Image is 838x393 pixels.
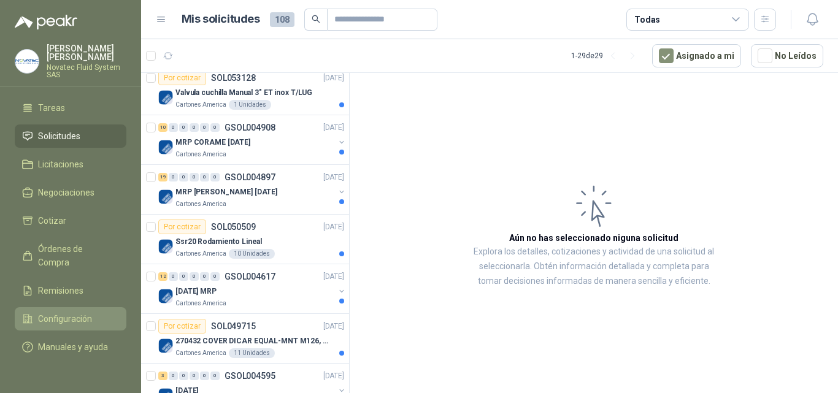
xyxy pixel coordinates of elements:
div: 1 Unidades [229,100,271,110]
div: Por cotizar [158,219,206,234]
p: SOL050509 [211,223,256,231]
a: Manuales y ayuda [15,335,126,359]
div: 0 [179,372,188,380]
div: 0 [169,372,178,380]
div: 0 [190,123,199,132]
img: Company Logo [15,50,39,73]
span: Negociaciones [38,186,94,199]
div: 0 [200,272,209,281]
div: 0 [210,272,220,281]
p: [DATE] [323,271,344,283]
span: Solicitudes [38,129,80,143]
img: Company Logo [158,289,173,303]
p: GSOL004595 [225,372,275,380]
p: [DATE] [323,221,344,233]
p: Valvula cuchilla Manual 3" ET inox T/LUG [175,87,312,99]
div: Por cotizar [158,71,206,85]
a: Cotizar [15,209,126,232]
div: 0 [169,272,178,281]
p: Novatec Fluid System SAS [47,64,126,78]
p: [DATE] [323,172,344,183]
p: SOL049715 [211,322,256,330]
p: Cartones America [175,199,226,209]
div: 0 [210,123,220,132]
div: 10 [158,123,167,132]
div: 19 [158,173,167,181]
img: Company Logo [158,140,173,155]
div: 0 [190,372,199,380]
div: 11 Unidades [229,348,275,358]
div: 0 [190,272,199,281]
span: Remisiones [38,284,83,297]
p: GSOL004617 [225,272,275,281]
p: 270432 COVER DICAR EQUAL-MNT M126, 5486 [175,335,328,347]
span: Tareas [38,101,65,115]
a: Licitaciones [15,153,126,176]
div: 3 [158,372,167,380]
p: GSOL004908 [225,123,275,132]
p: Cartones America [175,249,226,259]
span: Órdenes de Compra [38,242,115,269]
div: 0 [200,173,209,181]
span: Configuración [38,312,92,326]
button: Asignado a mi [652,44,741,67]
p: [DATE] [323,321,344,332]
div: Todas [634,13,660,26]
a: 19 0 0 0 0 0 GSOL004897[DATE] Company LogoMRP [PERSON_NAME] [DATE]Cartones America [158,170,347,209]
a: Negociaciones [15,181,126,204]
p: Cartones America [175,299,226,308]
div: 0 [210,173,220,181]
p: GSOL004897 [225,173,275,181]
p: [DATE] [323,122,344,134]
img: Company Logo [158,90,173,105]
button: No Leídos [751,44,823,67]
span: 108 [270,12,294,27]
a: Órdenes de Compra [15,237,126,274]
div: 1 - 29 de 29 [571,46,642,66]
span: Licitaciones [38,158,83,171]
div: 0 [200,123,209,132]
a: Por cotizarSOL053128[DATE] Company LogoValvula cuchilla Manual 3" ET inox T/LUGCartones America1 ... [141,66,349,115]
p: SOL053128 [211,74,256,82]
p: Explora los detalles, cotizaciones y actividad de una solicitud al seleccionarla. Obtén informaci... [472,245,715,289]
div: 12 [158,272,167,281]
a: Remisiones [15,279,126,302]
p: [DATE] MRP [175,286,217,297]
img: Company Logo [158,189,173,204]
p: [DATE] [323,370,344,382]
img: Logo peakr [15,15,77,29]
a: Configuración [15,307,126,330]
span: Cotizar [38,214,66,227]
h3: Aún no has seleccionado niguna solicitud [509,231,678,245]
img: Company Logo [158,338,173,353]
p: Cartones America [175,150,226,159]
span: search [312,15,320,23]
a: Tareas [15,96,126,120]
div: 0 [210,372,220,380]
a: Por cotizarSOL049715[DATE] Company Logo270432 COVER DICAR EQUAL-MNT M126, 5486Cartones America11 ... [141,314,349,364]
a: Por cotizarSOL050509[DATE] Company LogoSsr20 Rodamiento LinealCartones America10 Unidades [141,215,349,264]
p: Cartones America [175,100,226,110]
div: 10 Unidades [229,249,275,259]
div: 0 [179,123,188,132]
h1: Mis solicitudes [182,10,260,28]
span: Manuales y ayuda [38,340,108,354]
p: MRP CORAME [DATE] [175,137,250,148]
img: Company Logo [158,239,173,254]
div: 0 [179,272,188,281]
div: 0 [200,372,209,380]
a: Solicitudes [15,124,126,148]
div: 0 [169,123,178,132]
div: Por cotizar [158,319,206,334]
p: Cartones America [175,348,226,358]
div: 0 [190,173,199,181]
a: 12 0 0 0 0 0 GSOL004617[DATE] Company Logo[DATE] MRPCartones America [158,269,347,308]
p: [PERSON_NAME] [PERSON_NAME] [47,44,126,61]
div: 0 [179,173,188,181]
p: Ssr20 Rodamiento Lineal [175,236,262,248]
div: 0 [169,173,178,181]
p: MRP [PERSON_NAME] [DATE] [175,186,277,198]
a: 10 0 0 0 0 0 GSOL004908[DATE] Company LogoMRP CORAME [DATE]Cartones America [158,120,347,159]
p: [DATE] [323,72,344,84]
